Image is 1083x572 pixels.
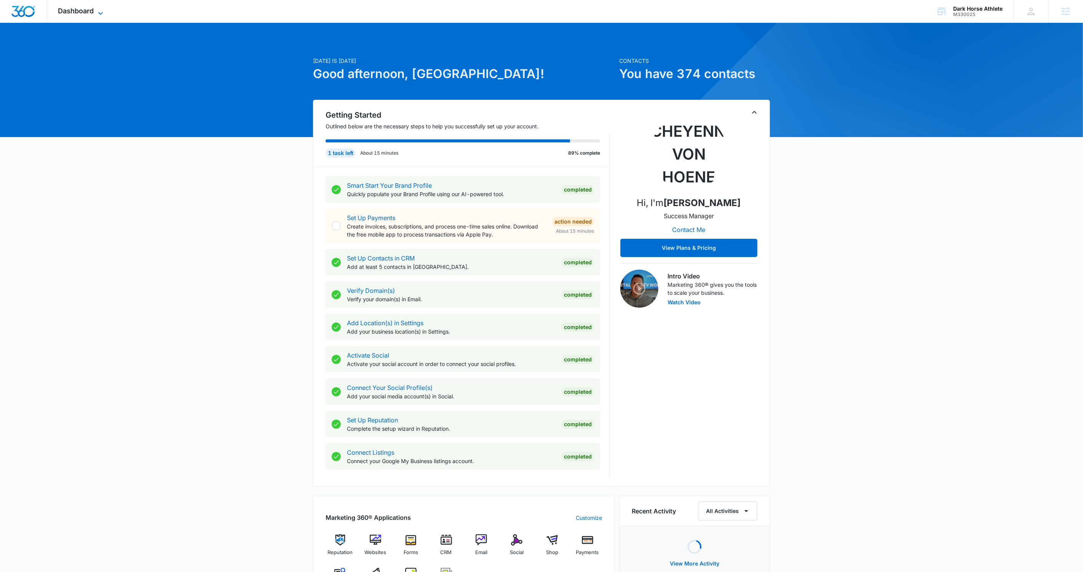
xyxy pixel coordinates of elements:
[556,228,594,235] span: About 15 minutes
[620,239,757,257] button: View Plans & Pricing
[347,425,556,433] p: Complete the setup wizard in Reputation.
[347,214,395,222] a: Set Up Payments
[562,258,594,267] div: Completed
[76,44,82,50] img: tab_keywords_by_traffic_grey.svg
[573,534,602,562] a: Payments
[84,45,128,50] div: Keywords by Traffic
[347,263,556,271] p: Add at least 5 contacts in [GEOGRAPHIC_DATA].
[327,549,353,556] span: Reputation
[404,549,418,556] span: Forms
[502,534,532,562] a: Social
[396,534,426,562] a: Forms
[568,150,600,157] p: 89% complete
[326,109,610,121] h2: Getting Started
[347,295,556,303] p: Verify your domain(s) in Email.
[562,355,594,364] div: Completed
[576,549,599,556] span: Payments
[326,534,355,562] a: Reputation
[562,185,594,194] div: Completed
[347,319,423,327] a: Add Location(s) in Settings
[510,549,524,556] span: Social
[576,514,602,522] a: Customize
[313,65,615,83] h1: Good afternoon, [GEOGRAPHIC_DATA]!
[347,182,432,189] a: Smart Start Your Brand Profile
[347,392,556,400] p: Add your social media account(s) in Social.
[431,534,461,562] a: CRM
[668,272,757,281] h3: Intro Video
[668,281,757,297] p: Marketing 360® gives you the tools to scale your business.
[562,387,594,396] div: Completed
[360,150,398,157] p: About 15 minutes
[441,549,452,556] span: CRM
[326,149,356,158] div: 1 task left
[562,452,594,461] div: Completed
[12,12,18,18] img: logo_orange.svg
[313,57,615,65] p: [DATE] is [DATE]
[21,12,37,18] div: v 4.0.25
[29,45,68,50] div: Domain Overview
[347,449,394,456] a: Connect Listings
[750,108,759,117] button: Toggle Collapse
[58,7,94,15] span: Dashboard
[347,222,546,238] p: Create invoices, subscriptions, and process one-time sales online. Download the free mobile app t...
[361,534,390,562] a: Websites
[632,506,676,516] h6: Recent Activity
[664,211,714,220] p: Success Manager
[651,114,727,190] img: Cheyenne von Hoene
[365,549,387,556] span: Websites
[562,420,594,429] div: Completed
[347,190,556,198] p: Quickly populate your Brand Profile using our AI-powered tool.
[620,270,658,308] img: Intro Video
[546,549,558,556] span: Shop
[12,20,18,26] img: website_grey.svg
[562,290,594,299] div: Completed
[347,352,389,359] a: Activate Social
[637,196,741,210] p: Hi, I'm
[326,122,610,130] p: Outlined below are the necessary steps to help you successfully set up your account.
[21,44,27,50] img: tab_domain_overview_orange.svg
[552,217,594,226] div: Action Needed
[347,457,556,465] p: Connect your Google My Business listings account.
[953,12,1003,17] div: account id
[347,384,433,391] a: Connect Your Social Profile(s)
[467,534,496,562] a: Email
[664,197,741,208] strong: [PERSON_NAME]
[619,57,770,65] p: Contacts
[20,20,84,26] div: Domain: [DOMAIN_NAME]
[475,549,487,556] span: Email
[562,323,594,332] div: Completed
[665,220,713,239] button: Contact Me
[347,254,415,262] a: Set Up Contacts in CRM
[347,287,395,294] a: Verify Domain(s)
[668,300,701,305] button: Watch Video
[619,65,770,83] h1: You have 374 contacts
[347,328,556,336] p: Add your business location(s) in Settings.
[326,513,411,522] h2: Marketing 360® Applications
[953,6,1003,12] div: account name
[347,360,556,368] p: Activate your social account in order to connect your social profiles.
[347,416,398,424] a: Set Up Reputation
[538,534,567,562] a: Shop
[698,502,757,521] button: All Activities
